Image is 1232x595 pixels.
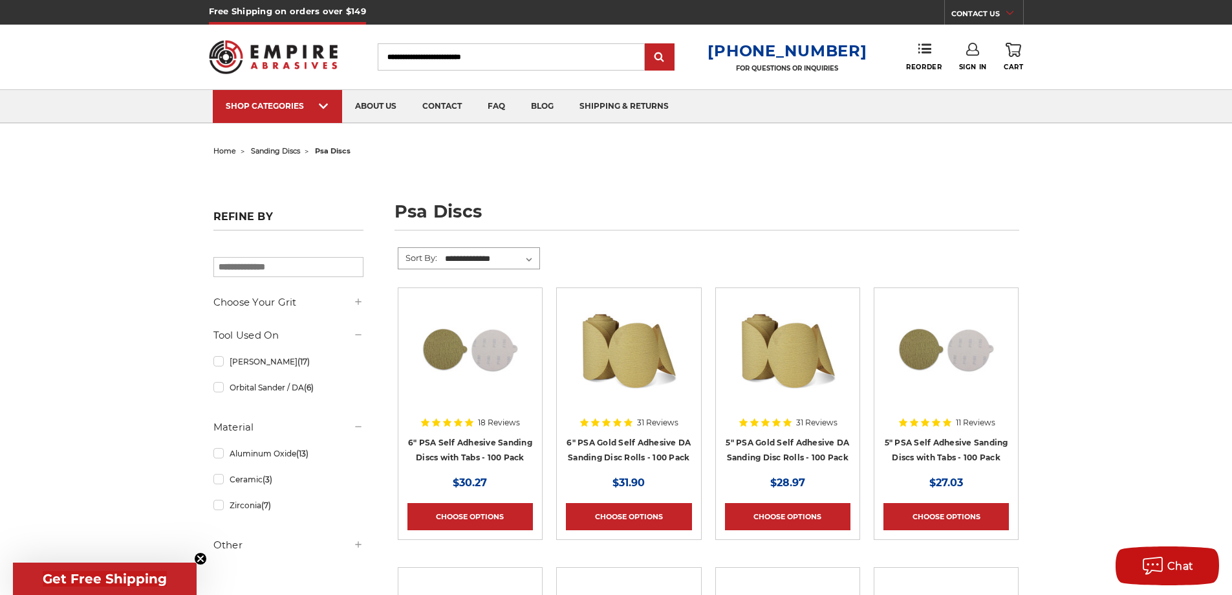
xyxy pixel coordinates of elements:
input: Submit [647,45,673,71]
span: (6) [304,383,314,392]
h5: Refine by [213,210,363,230]
img: 6" DA Sanding Discs on a Roll [577,297,680,401]
a: 6" PSA Self Adhesive Sanding Discs with Tabs - 100 Pack [408,438,532,462]
p: FOR QUESTIONS OR INQUIRIES [708,64,867,73]
h5: Choose Your Grit [213,295,363,310]
span: 11 Reviews [956,419,995,427]
a: [PERSON_NAME] [213,350,363,373]
span: Chat [1167,560,1194,572]
button: Chat [1116,546,1219,585]
span: (13) [296,449,308,458]
a: 6" PSA Gold Self Adhesive DA Sanding Disc Rolls - 100 Pack [567,438,691,462]
select: Sort By: [443,249,539,269]
a: contact [409,90,475,123]
a: Choose Options [725,503,850,530]
a: 5" Sticky Backed Sanding Discs on a roll [725,297,850,423]
a: 5" PSA Gold Self Adhesive DA Sanding Disc Rolls - 100 Pack [726,438,849,462]
a: faq [475,90,518,123]
a: 5 inch PSA Disc [883,297,1009,423]
label: Sort By: [398,248,437,267]
a: Aluminum Oxide [213,442,363,465]
a: Choose Options [407,503,533,530]
span: (17) [297,357,310,366]
a: blog [518,90,567,123]
h5: Tool Used On [213,328,363,343]
span: Sign In [959,63,987,71]
img: Empire Abrasives [209,32,338,82]
a: shipping & returns [567,90,682,123]
a: Choose Options [566,503,691,530]
img: 5 inch PSA Disc [894,297,998,401]
a: CONTACT US [951,6,1023,25]
span: 31 Reviews [796,419,838,427]
img: 5" Sticky Backed Sanding Discs on a roll [736,297,839,401]
span: (7) [261,500,271,510]
span: (3) [263,475,272,484]
div: Get Free ShippingClose teaser [13,563,197,595]
h5: Other [213,537,363,553]
button: Close teaser [194,552,207,565]
a: home [213,146,236,155]
span: Cart [1004,63,1023,71]
span: $28.97 [770,477,805,489]
a: [PHONE_NUMBER] [708,41,867,60]
img: 6 inch psa sanding disc [418,297,522,401]
a: Zirconia [213,494,363,517]
div: SHOP CATEGORIES [226,101,329,111]
h1: psa discs [394,203,1019,230]
a: 6" DA Sanding Discs on a Roll [566,297,691,423]
span: Reorder [906,63,942,71]
span: $31.90 [612,477,645,489]
span: Get Free Shipping [43,571,167,587]
span: $30.27 [453,477,487,489]
span: 18 Reviews [478,419,520,427]
span: $27.03 [929,477,963,489]
span: psa discs [315,146,351,155]
a: about us [342,90,409,123]
a: Reorder [906,43,942,71]
a: Orbital Sander / DA [213,376,363,399]
a: sanding discs [251,146,300,155]
span: 31 Reviews [637,419,678,427]
a: Cart [1004,43,1023,71]
a: Choose Options [883,503,1009,530]
a: 5" PSA Self Adhesive Sanding Discs with Tabs - 100 Pack [885,438,1008,462]
a: 6 inch psa sanding disc [407,297,533,423]
a: Ceramic [213,468,363,491]
h5: Material [213,420,363,435]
